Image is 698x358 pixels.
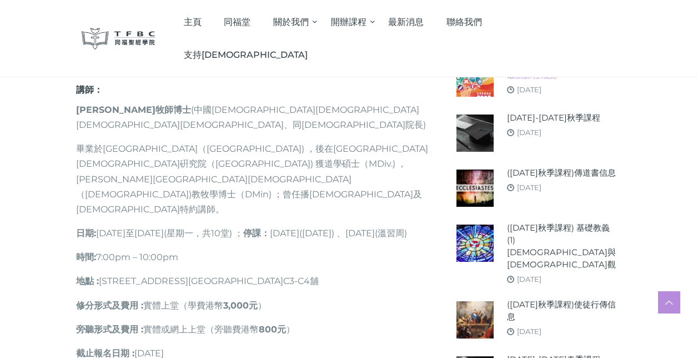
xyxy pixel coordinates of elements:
[76,228,94,238] strong: 日期
[446,17,482,27] span: 聯絡我們
[76,298,429,313] p: 實體上堂（學費港幣 ）
[82,28,156,49] img: 同福聖經學院 TFBC
[172,6,213,38] a: 主頁
[517,327,541,336] a: [DATE]
[456,59,494,97] img: 同福聖經學院最新課程概覽
[517,85,541,94] a: [DATE]
[273,17,309,27] span: 關於我們
[456,301,494,339] img: (2025年秋季課程)使徒行傳信息
[435,6,493,38] a: 聯絡我們
[184,17,202,27] span: 主頁
[507,167,616,179] a: ([DATE]秋季課程)傳道書信息
[223,300,258,311] strong: 3,000元
[377,6,435,38] a: 最新消息
[517,128,541,137] a: [DATE]
[76,84,106,95] strong: 講師：
[76,105,191,115] strong: [PERSON_NAME]牧師博士
[94,252,96,262] b: :
[76,276,99,286] strong: 地點 :
[94,228,96,238] b: :
[507,299,616,323] a: ([DATE]秋季課程)使徒行傳信息
[319,6,377,38] a: 開辦課程
[76,322,429,337] p: 實體或網上上堂（旁聽費港幣 ）
[517,183,541,192] a: [DATE]
[331,17,366,27] span: 開辦課程
[184,49,308,60] span: 支持[DEMOGRAPHIC_DATA]
[76,252,94,262] strong: 時間
[243,228,270,238] strong: 停課：
[76,250,429,265] p: 7:00pm – 10:00pm
[76,226,429,241] p: [DATE]至[DATE](星期一，共10堂) ； [DATE]([DATE]) 、[DATE](溫習周)
[259,324,286,335] strong: 800元
[456,115,494,152] img: 2025-26年秋季課程
[507,222,616,271] a: ([DATE]秋季課程) 基礎教義 (1) [DEMOGRAPHIC_DATA]與[DEMOGRAPHIC_DATA]觀
[76,102,429,132] p: (中國[DEMOGRAPHIC_DATA][DEMOGRAPHIC_DATA][DEMOGRAPHIC_DATA][DEMOGRAPHIC_DATA]、同[DEMOGRAPHIC_DATA]院長)
[507,112,600,124] a: [DATE]-[DATE]秋季課程
[76,324,143,335] strong: 旁聽形式及費用 :
[262,6,320,38] a: 關於我們
[388,17,424,27] span: 最新消息
[456,170,494,207] img: (2025年秋季課程)傳道書信息
[213,6,262,38] a: 同福堂
[76,274,429,289] p: [STREET_ADDRESS][GEOGRAPHIC_DATA]C3-C4舖
[517,275,541,284] a: [DATE]
[456,225,494,262] img: (2025年秋季課程) 基礎教義 (1) 聖靈觀與教會觀
[224,17,250,27] span: 同福堂
[76,300,143,311] strong: 修分形式及費用 :
[658,291,680,314] a: Scroll to top
[172,38,319,71] a: 支持[DEMOGRAPHIC_DATA]
[76,141,429,217] p: 畢業於[GEOGRAPHIC_DATA]（[GEOGRAPHIC_DATA]) ，後在[GEOGRAPHIC_DATA][DEMOGRAPHIC_DATA]硏究院（[GEOGRAPHIC_DAT...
